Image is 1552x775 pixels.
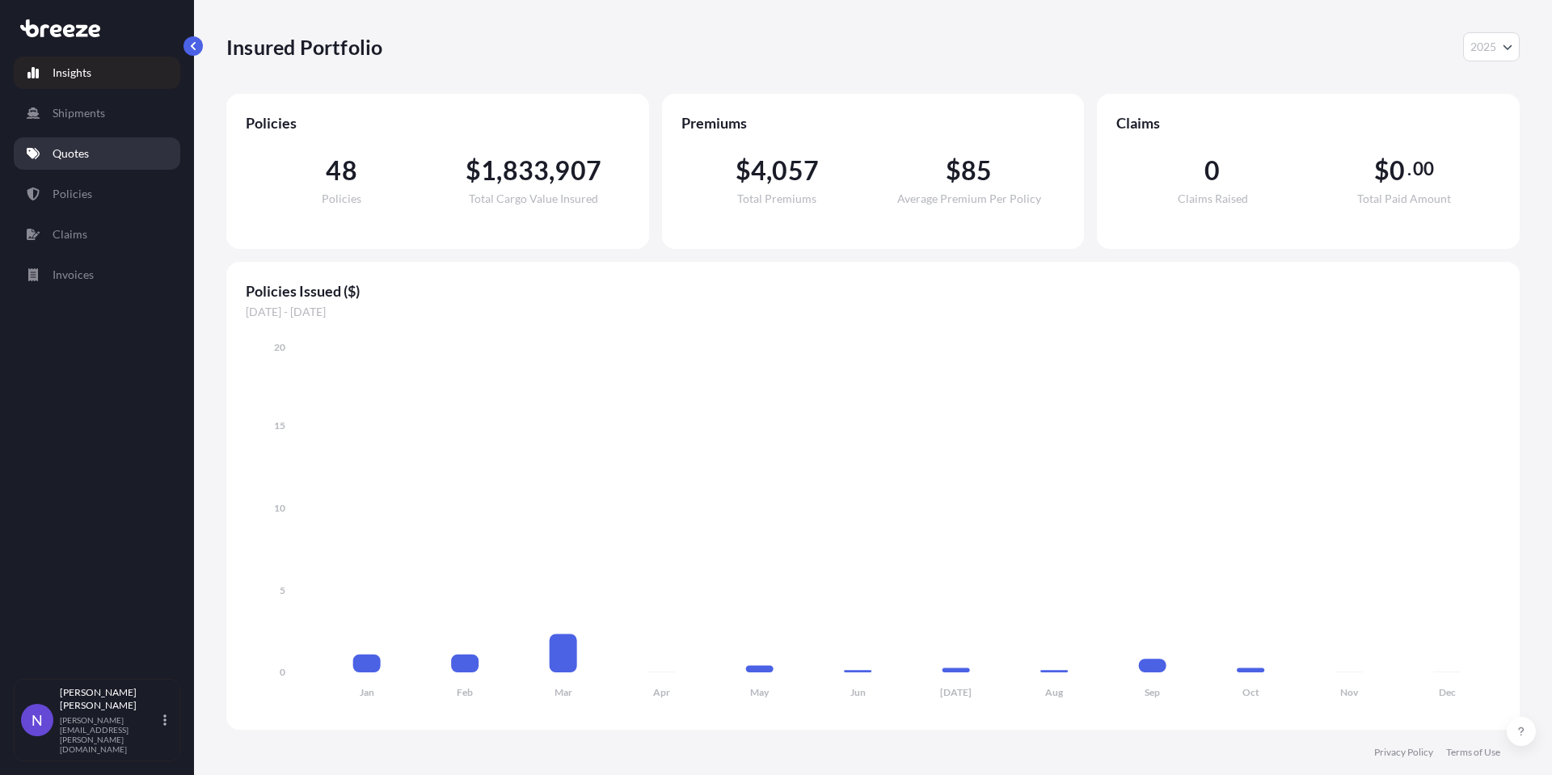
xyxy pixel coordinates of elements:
[1045,686,1064,698] tspan: Aug
[274,502,285,514] tspan: 10
[1439,686,1456,698] tspan: Dec
[736,158,751,183] span: $
[53,145,89,162] p: Quotes
[14,259,180,291] a: Invoices
[280,584,285,596] tspan: 5
[280,666,285,678] tspan: 0
[457,686,473,698] tspan: Feb
[1242,686,1259,698] tspan: Oct
[469,193,598,204] span: Total Cargo Value Insured
[246,304,1500,320] span: [DATE] - [DATE]
[750,686,770,698] tspan: May
[226,34,382,60] p: Insured Portfolio
[961,158,992,183] span: 85
[53,65,91,81] p: Insights
[766,158,772,183] span: ,
[53,267,94,283] p: Invoices
[274,419,285,432] tspan: 15
[1390,158,1405,183] span: 0
[60,715,160,754] p: [PERSON_NAME][EMAIL_ADDRESS][PERSON_NAME][DOMAIN_NAME]
[466,158,481,183] span: $
[60,686,160,712] p: [PERSON_NAME] [PERSON_NAME]
[555,158,601,183] span: 907
[1116,113,1500,133] span: Claims
[14,218,180,251] a: Claims
[751,158,766,183] span: 4
[1204,158,1220,183] span: 0
[850,686,866,698] tspan: Jun
[326,158,356,183] span: 48
[246,281,1500,301] span: Policies Issued ($)
[653,686,670,698] tspan: Apr
[322,193,361,204] span: Policies
[53,105,105,121] p: Shipments
[737,193,816,204] span: Total Premiums
[481,158,496,183] span: 1
[32,712,43,728] span: N
[1145,686,1160,698] tspan: Sep
[53,226,87,242] p: Claims
[549,158,555,183] span: ,
[1374,746,1433,759] a: Privacy Policy
[1340,686,1359,698] tspan: Nov
[246,113,630,133] span: Policies
[1463,32,1520,61] button: Year Selector
[772,158,819,183] span: 057
[681,113,1065,133] span: Premiums
[496,158,502,183] span: ,
[274,341,285,353] tspan: 20
[1470,39,1496,55] span: 2025
[1413,162,1434,175] span: 00
[940,686,972,698] tspan: [DATE]
[360,686,374,698] tspan: Jan
[14,57,180,89] a: Insights
[897,193,1041,204] span: Average Premium Per Policy
[1357,193,1451,204] span: Total Paid Amount
[1374,158,1390,183] span: $
[53,186,92,202] p: Policies
[14,178,180,210] a: Policies
[1407,162,1411,175] span: .
[555,686,572,698] tspan: Mar
[946,158,961,183] span: $
[503,158,550,183] span: 833
[14,97,180,129] a: Shipments
[1178,193,1248,204] span: Claims Raised
[14,137,180,170] a: Quotes
[1446,746,1500,759] a: Terms of Use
